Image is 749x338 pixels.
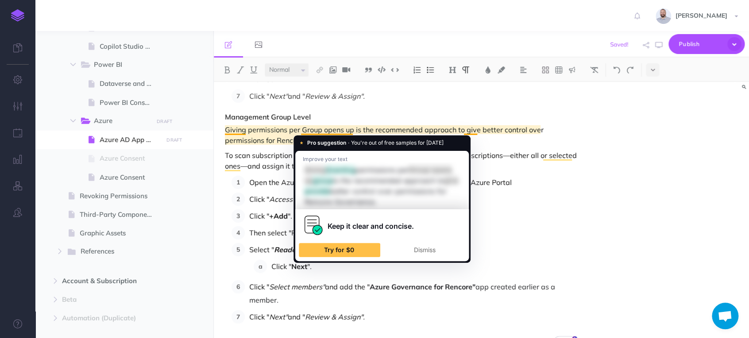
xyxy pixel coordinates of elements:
span: References [81,246,147,257]
div: Open chat [712,303,738,329]
img: Underline button [250,66,258,73]
span: Azure [94,115,147,127]
small: DRAFT [166,137,182,143]
img: Callout dropdown menu button [568,66,576,73]
img: Unordered list button [426,66,434,73]
em: Next" [269,312,288,321]
p: Click " ". [249,209,577,223]
img: dqmYJ6zMSCra9RPGpxPUfVOofRKbTqLnhKYT2M4s.jpg [656,8,671,24]
em: Select members" [269,282,325,291]
img: logo-mark.svg [11,9,24,22]
p: Click " ". [271,260,577,273]
span: Power BI [94,59,147,71]
em: Review & Assign". [305,312,365,321]
p: Giving permissions per Group opens up is the recommended approach to give better control over per... [225,124,577,146]
span: Revoking Permissions [80,191,160,201]
span: Azure Consent [100,153,160,164]
p: Open the Azure subscription that you wish to allow scanning in the Azure Portal [249,176,577,189]
img: Ordered list button [413,66,421,73]
img: Undo [613,66,621,73]
em: Access Control [269,195,318,204]
img: Text color button [484,66,492,73]
span: Copilot Studio Consent [100,41,160,52]
p: Click " and " [249,310,577,323]
span: Publish [679,37,723,51]
img: Clear styles button [590,66,598,73]
img: Text background color button [497,66,505,73]
span: [PERSON_NAME] [671,12,732,19]
p: Then select "Role Assignment". [249,226,577,239]
p: Select " from the list of Roles, [249,243,577,256]
span: Azure AD App Creation [100,134,160,145]
p: Click " " in the left-hand menu. [249,192,577,206]
img: Add image button [329,66,337,73]
p: To scan subscription data, add your newly created app to the relevant subscriptions—either all or... [225,150,577,171]
img: Paragraph button [462,66,470,73]
span: Azure Consent [100,172,160,183]
img: Redo [626,66,634,73]
span: Account & Subscription [62,276,149,286]
strong: +Add [269,211,288,220]
span: Third-Party Components [80,209,160,220]
img: Create table button [555,66,563,73]
strong: Next [291,262,307,271]
em: Reader [274,245,298,254]
img: Bold button [223,66,231,73]
img: Inline code button [391,66,399,73]
span: Beta [62,294,149,305]
button: Publish [668,34,745,54]
span: Automation (Duplicate) [62,313,149,323]
em: Review & Assign". [305,92,365,100]
span: Graphic Assets [80,228,160,238]
h4: Management Group Level [225,113,577,121]
button: DRAFT [163,135,185,145]
img: Blockquote button [364,66,372,73]
img: Headings dropdown button [448,66,456,73]
span: Dataverse and Power BI [100,78,160,89]
button: DRAFT [154,116,176,127]
img: Italic button [236,66,244,73]
span: Azure Governance for Rencore" [370,282,475,291]
small: DRAFT [157,119,172,124]
p: Click " and " [249,89,577,103]
img: Link button [316,66,324,73]
img: Alignment dropdown menu button [519,66,527,73]
span: Power BI Consent [100,97,160,108]
em: Next" [269,92,288,100]
img: Code block button [378,66,386,73]
p: Click " and add the " [249,280,577,307]
span: Saved! [610,41,628,48]
img: Add video button [342,66,350,73]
